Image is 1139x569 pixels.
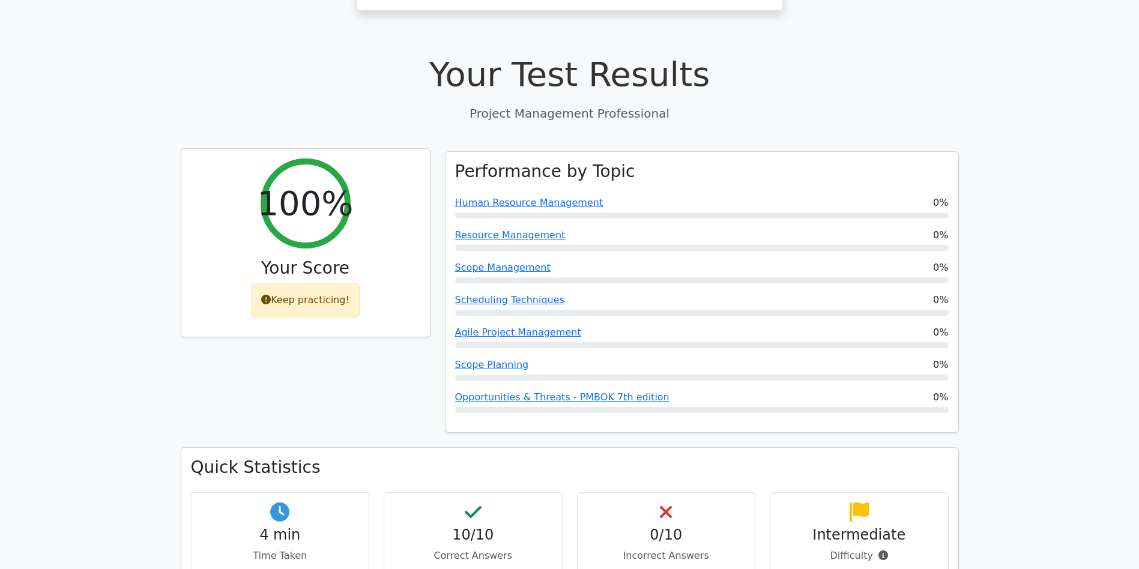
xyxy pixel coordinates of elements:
h3: Your Score [191,258,420,278]
h3: Performance by Topic [455,161,635,182]
span: 0% [933,293,948,307]
p: Difficulty [780,549,938,563]
a: Scope Planning [455,359,529,370]
h3: Quick Statistics [191,457,949,478]
span: 0% [933,196,948,210]
h4: 4 min [201,526,360,544]
a: Opportunities & Threats - PMBOK 7th edition [455,391,669,403]
h4: 10/10 [394,526,552,544]
div: Keep practicing! [251,283,360,318]
h4: Intermediate [780,526,938,544]
span: 0% [933,228,948,242]
p: Time Taken [201,549,360,563]
h2: 100% [257,183,353,223]
span: 0% [933,260,948,275]
a: Human Resource Management [455,197,603,208]
p: Correct Answers [394,549,552,563]
a: Scope Management [455,262,551,273]
a: Scheduling Techniques [455,294,564,306]
a: Resource Management [455,229,566,241]
span: 0% [933,358,948,372]
span: 0% [933,325,948,340]
span: 0% [933,390,948,405]
h1: Your Test Results [181,54,959,94]
h4: 0/10 [587,526,746,544]
p: Project Management Professional [181,104,959,122]
p: Incorrect Answers [587,549,746,563]
a: Agile Project Management [455,327,581,338]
